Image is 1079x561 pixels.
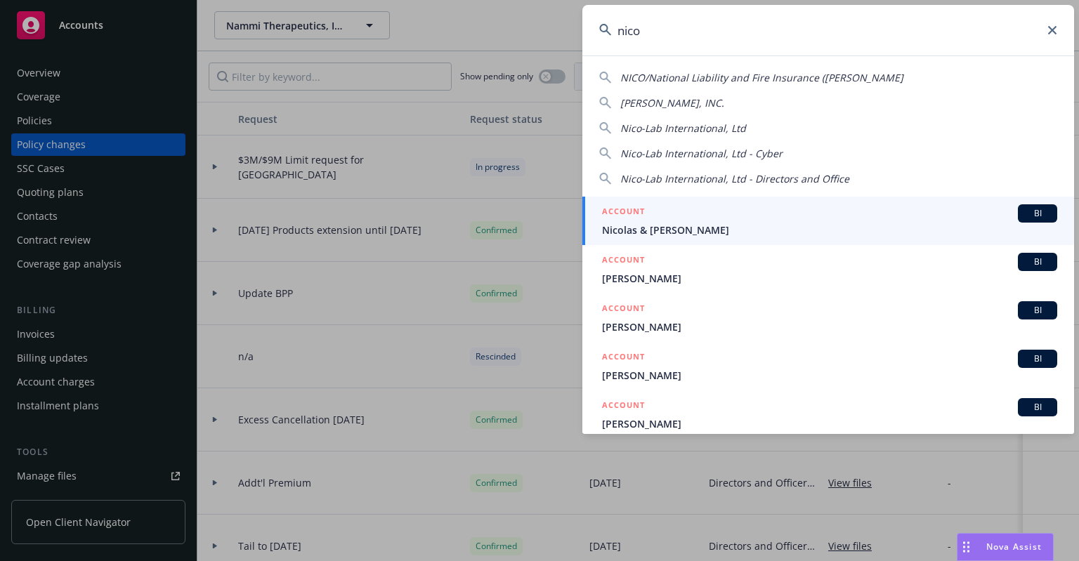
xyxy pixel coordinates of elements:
[582,245,1074,293] a: ACCOUNTBI[PERSON_NAME]
[602,253,645,270] h5: ACCOUNT
[602,350,645,367] h5: ACCOUNT
[582,342,1074,390] a: ACCOUNTBI[PERSON_NAME]
[1024,256,1052,268] span: BI
[620,96,724,110] span: [PERSON_NAME], INC.
[582,197,1074,245] a: ACCOUNTBINicolas & [PERSON_NAME]
[620,147,783,160] span: Nico-Lab International, Ltd - Cyber
[1024,352,1052,365] span: BI
[602,368,1057,383] span: [PERSON_NAME]
[986,541,1042,553] span: Nova Assist
[582,293,1074,342] a: ACCOUNTBI[PERSON_NAME]
[620,71,903,84] span: NICO/National Liability and Fire Insurance ([PERSON_NAME]
[582,390,1074,439] a: ACCOUNTBI[PERSON_NAME]
[602,398,645,415] h5: ACCOUNT
[620,172,849,185] span: Nico-Lab International, Ltd - Directors and Office
[602,416,1057,431] span: [PERSON_NAME]
[602,223,1057,237] span: Nicolas & [PERSON_NAME]
[957,534,975,560] div: Drag to move
[957,533,1054,561] button: Nova Assist
[602,319,1057,334] span: [PERSON_NAME]
[1024,401,1052,414] span: BI
[602,271,1057,286] span: [PERSON_NAME]
[602,204,645,221] h5: ACCOUNT
[1024,207,1052,220] span: BI
[1024,304,1052,317] span: BI
[602,301,645,318] h5: ACCOUNT
[620,121,746,135] span: Nico-Lab International, Ltd
[582,5,1074,55] input: Search...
